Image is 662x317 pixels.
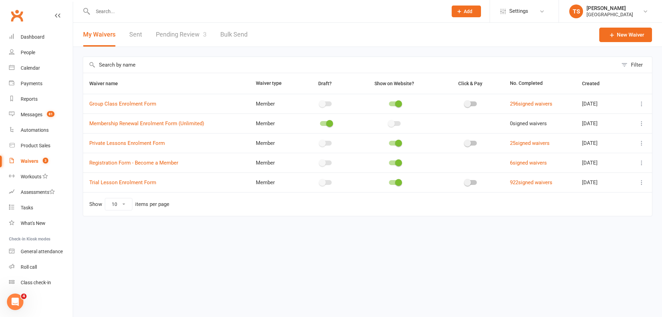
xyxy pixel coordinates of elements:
[21,96,38,102] div: Reports
[21,143,50,148] div: Product Sales
[83,23,116,47] button: My Waivers
[21,264,37,270] div: Roll call
[452,6,481,17] button: Add
[510,101,552,107] a: 296signed waivers
[250,113,300,133] td: Member
[21,205,33,210] div: Tasks
[21,112,42,117] div: Messages
[21,220,46,226] div: What's New
[9,216,73,231] a: What's New
[576,94,625,113] td: [DATE]
[250,153,300,172] td: Member
[9,107,73,122] a: Messages 81
[21,249,63,254] div: General attendance
[312,79,339,88] button: Draft?
[318,81,332,86] span: Draft?
[21,34,44,40] div: Dashboard
[89,79,126,88] button: Waiver name
[9,138,73,153] a: Product Sales
[47,111,54,117] span: 81
[156,23,207,47] a: Pending Review3
[250,172,300,192] td: Member
[576,172,625,192] td: [DATE]
[9,122,73,138] a: Automations
[220,23,248,47] a: Bulk Send
[9,45,73,60] a: People
[9,76,73,91] a: Payments
[576,153,625,172] td: [DATE]
[250,73,300,94] th: Waiver type
[458,81,482,86] span: Click & Pay
[135,201,169,207] div: items per page
[9,275,73,290] a: Class kiosk mode
[510,179,552,186] a: 922signed waivers
[250,94,300,113] td: Member
[21,174,41,179] div: Workouts
[89,140,165,146] a: Private Lessons Enrolment Form
[89,198,169,210] div: Show
[510,140,550,146] a: 25signed waivers
[8,7,26,24] a: Clubworx
[576,133,625,153] td: [DATE]
[504,73,575,94] th: No. Completed
[586,5,633,11] div: [PERSON_NAME]
[374,81,414,86] span: Show on Website?
[89,81,126,86] span: Waiver name
[509,3,528,19] span: Settings
[21,189,55,195] div: Assessments
[250,133,300,153] td: Member
[21,280,51,285] div: Class check-in
[586,11,633,18] div: [GEOGRAPHIC_DATA]
[9,169,73,185] a: Workouts
[452,79,490,88] button: Click & Pay
[89,160,178,166] a: Registration Form - Become a Member
[129,23,142,47] a: Sent
[89,101,156,107] a: Group Class Enrolment Form
[21,158,38,164] div: Waivers
[582,79,607,88] button: Created
[89,179,156,186] a: Trial Lesson Enrolment Form
[9,153,73,169] a: Waivers 3
[21,127,49,133] div: Automations
[83,57,618,73] input: Search by name
[21,294,27,299] span: 4
[618,57,652,73] button: Filter
[9,91,73,107] a: Reports
[9,244,73,259] a: General attendance kiosk mode
[9,259,73,275] a: Roll call
[89,120,204,127] a: Membership Renewal Enrolment Form (Unlimited)
[510,120,547,127] span: 0 signed waivers
[21,81,42,86] div: Payments
[203,31,207,38] span: 3
[464,9,472,14] span: Add
[21,50,35,55] div: People
[631,61,643,69] div: Filter
[599,28,652,42] a: New Waiver
[91,7,443,16] input: Search...
[576,113,625,133] td: [DATE]
[7,294,23,310] iframe: Intercom live chat
[21,65,40,71] div: Calendar
[368,79,422,88] button: Show on Website?
[582,81,607,86] span: Created
[510,160,547,166] a: 6signed waivers
[9,185,73,200] a: Assessments
[569,4,583,18] div: TS
[9,60,73,76] a: Calendar
[9,29,73,45] a: Dashboard
[9,200,73,216] a: Tasks
[43,158,48,164] span: 3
